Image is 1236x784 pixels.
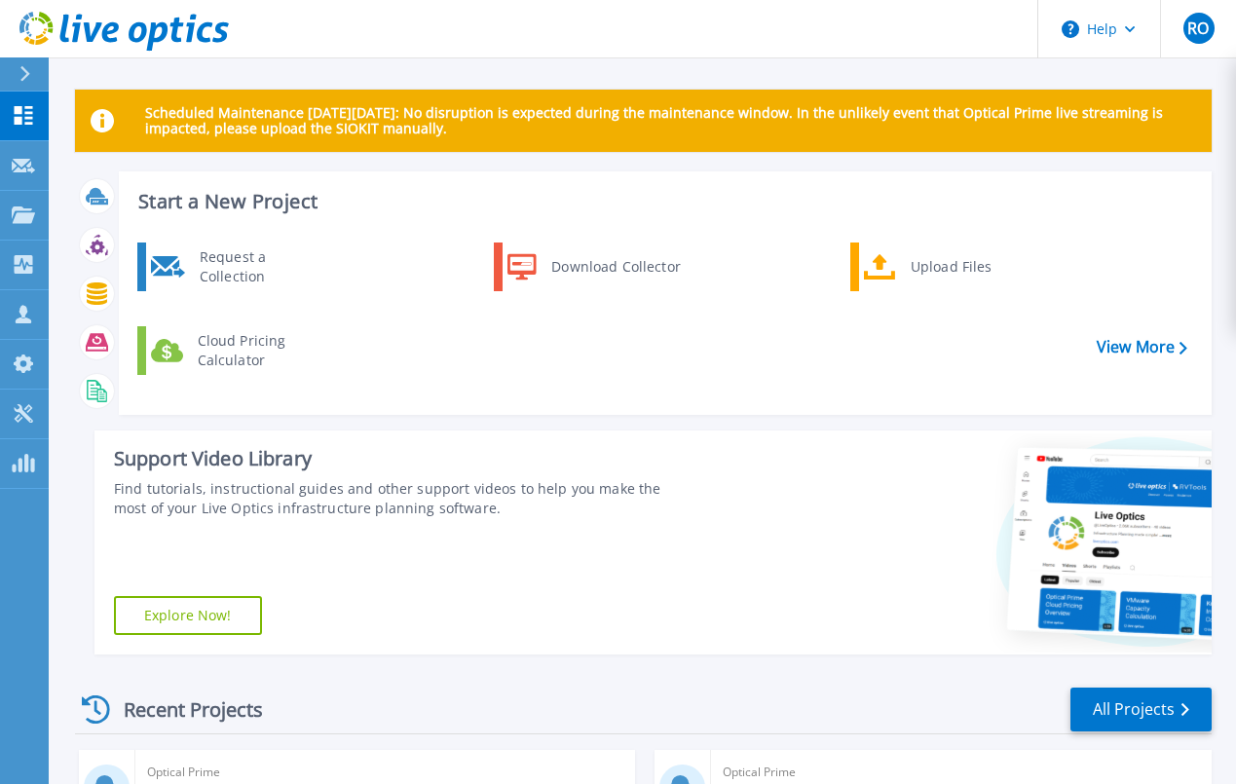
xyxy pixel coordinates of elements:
[114,596,262,635] a: Explore Now!
[1187,20,1209,36] span: RO
[188,331,332,370] div: Cloud Pricing Calculator
[494,243,693,291] a: Download Collector
[190,247,332,286] div: Request a Collection
[723,762,1200,783] span: Optical Prime
[114,479,694,518] div: Find tutorials, instructional guides and other support videos to help you make the most of your L...
[1097,338,1187,356] a: View More
[850,243,1050,291] a: Upload Files
[137,326,337,375] a: Cloud Pricing Calculator
[138,191,1186,212] h3: Start a New Project
[75,686,289,733] div: Recent Projects
[137,243,337,291] a: Request a Collection
[1070,688,1212,731] a: All Projects
[542,247,689,286] div: Download Collector
[145,105,1196,136] p: Scheduled Maintenance [DATE][DATE]: No disruption is expected during the maintenance window. In t...
[901,247,1045,286] div: Upload Files
[147,762,624,783] span: Optical Prime
[114,446,694,471] div: Support Video Library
